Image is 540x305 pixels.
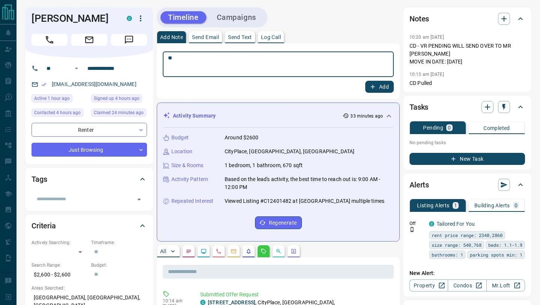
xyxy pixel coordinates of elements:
[409,101,428,113] h2: Tasks
[409,176,525,194] div: Alerts
[31,239,87,246] p: Actively Searching:
[91,239,147,246] p: Timeframe:
[409,137,525,148] p: No pending tasks
[31,217,147,235] div: Criteria
[432,231,502,239] span: rent price range: 2340,2860
[31,285,147,291] p: Areas Searched:
[409,10,525,28] div: Notes
[276,248,282,254] svg: Opportunities
[186,248,192,254] svg: Notes
[261,248,267,254] svg: Requests
[474,203,510,208] p: Building Alerts
[225,175,393,191] p: Based on the lead's activity, the best time to reach out is: 9:00 AM - 12:00 PM
[171,197,213,205] p: Repeated Interest
[52,81,136,87] a: [EMAIL_ADDRESS][DOMAIN_NAME]
[261,35,281,40] p: Log Call
[94,95,139,102] span: Signed up 4 hours ago
[31,12,115,24] h1: [PERSON_NAME]
[31,173,47,185] h2: Tags
[350,113,383,119] p: 33 minutes ago
[417,203,450,208] p: Listing Alerts
[409,98,525,116] div: Tasks
[409,13,429,25] h2: Notes
[91,262,147,269] p: Budget:
[31,143,147,157] div: Just Browsing
[171,162,204,169] p: Size & Rooms
[200,291,391,299] p: Submitted Offer Request
[454,203,457,208] p: 1
[488,241,522,249] span: beds: 1.1-1.9
[470,251,522,258] span: parking spots min: 1
[31,269,87,281] p: $2,600 - $2,600
[171,134,189,142] p: Budget
[436,221,475,227] a: Tailored For You
[409,220,424,227] p: Off
[409,42,525,66] p: CD - VR PENDING WILL SEND OVER TO MR [PERSON_NAME] MOVE IN DATE: [DATE]
[483,125,510,131] p: Completed
[160,249,166,254] p: All
[225,134,259,142] p: Around $2600
[34,95,70,102] span: Active 1 hour ago
[423,125,443,130] p: Pending
[71,34,107,46] span: Email
[409,79,525,87] p: CD Pulled
[209,11,264,24] button: Campaigns
[225,162,303,169] p: 1 bedroom, 1 bathroom, 670 sqft
[94,109,144,116] span: Claimed 24 minutes ago
[192,35,219,40] p: Send Email
[409,72,444,77] p: 10:15 am [DATE]
[409,279,448,291] a: Property
[31,170,147,188] div: Tags
[173,112,216,120] p: Activity Summary
[291,248,297,254] svg: Agent Actions
[225,197,384,205] p: Viewed Listing #C12401482 at [GEOGRAPHIC_DATA] multiple times
[365,81,394,93] button: Add
[432,251,463,258] span: bathrooms: 1
[231,248,237,254] svg: Emails
[246,248,252,254] svg: Listing Alerts
[409,35,444,40] p: 10:20 am [DATE]
[225,148,354,156] p: CityPlace, [GEOGRAPHIC_DATA], [GEOGRAPHIC_DATA]
[31,123,147,137] div: Renter
[409,153,525,165] button: New Task
[409,269,525,277] p: New Alert:
[31,94,87,105] div: Tue Sep 16 2025
[160,11,206,24] button: Timeline
[160,35,183,40] p: Add Note
[409,227,415,232] svg: Push Notification Only
[127,16,132,21] div: condos.ca
[429,221,434,226] div: condos.ca
[31,109,87,119] div: Tue Sep 16 2025
[409,179,429,191] h2: Alerts
[91,94,147,105] div: Tue Sep 16 2025
[486,279,525,291] a: Mr.Loft
[228,35,252,40] p: Send Text
[91,109,147,119] div: Tue Sep 16 2025
[72,64,81,73] button: Open
[34,109,81,116] span: Contacted 4 hours ago
[448,279,486,291] a: Condos
[41,82,46,87] svg: Email Verified
[31,262,87,269] p: Search Range:
[432,241,481,249] span: size range: 540,768
[216,248,222,254] svg: Calls
[200,300,205,305] div: condos.ca
[171,148,192,156] p: Location
[163,109,393,123] div: Activity Summary33 minutes ago
[31,34,67,46] span: Call
[201,248,207,254] svg: Lead Browsing Activity
[255,216,302,229] button: Regenerate
[448,125,451,130] p: 0
[514,203,517,208] p: 0
[171,175,208,183] p: Activity Pattern
[163,298,189,303] p: 10:14 am
[31,220,56,232] h2: Criteria
[134,194,144,205] button: Open
[111,34,147,46] span: Message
